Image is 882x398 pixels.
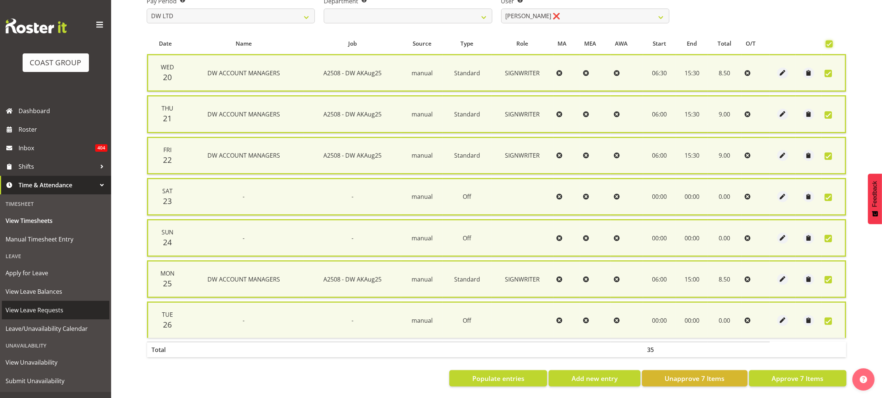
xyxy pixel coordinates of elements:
span: 22 [163,155,172,165]
td: 0.00 [708,219,742,257]
div: MEA [584,39,607,48]
span: DW ACCOUNT MANAGERS [207,110,280,118]
span: A2508 - DW AKAug25 [323,110,382,118]
div: Date [151,39,179,48]
span: Thu [162,104,174,112]
td: Off [443,302,491,338]
span: View Unavailability [6,357,106,368]
td: 00:00 [676,302,708,338]
div: Total [712,39,737,48]
a: View Leave Balances [2,282,109,301]
span: manual [412,151,433,159]
span: Roster [19,124,107,135]
span: Mon [160,269,174,277]
span: DW ACCOUNT MANAGERS [207,69,280,77]
span: 20 [163,72,172,82]
td: 06:00 [643,260,676,298]
div: Job [308,39,397,48]
button: Populate entries [449,370,547,387]
span: Tue [162,310,173,319]
span: Sun [162,228,174,236]
th: Total [147,342,184,357]
td: 00:00 [643,219,676,257]
span: manual [412,69,433,77]
span: - [352,316,353,325]
td: 8.50 [708,260,742,298]
span: SIGNWRITER [505,69,540,77]
td: 06:00 [643,95,676,133]
span: Sat [162,187,173,195]
span: manual [412,275,433,283]
span: - [352,193,353,201]
td: 9.00 [708,137,742,174]
td: 00:00 [676,219,708,257]
span: View Leave Requests [6,305,106,316]
span: - [243,234,244,242]
td: Standard [443,54,491,92]
button: Add new entry [549,370,640,387]
img: Rosterit website logo [6,19,67,33]
button: Approve 7 Items [749,370,846,387]
span: Submit Unavailability [6,375,106,387]
div: Name [188,39,299,48]
div: Source [405,39,439,48]
span: View Timesheets [6,215,106,226]
span: manual [412,193,433,201]
div: MA [558,39,576,48]
td: Standard [443,260,491,298]
span: Inbox [19,142,95,154]
div: Start [647,39,672,48]
span: SIGNWRITER [505,275,540,283]
a: View Leave Requests [2,301,109,319]
span: SIGNWRITER [505,151,540,159]
span: - [352,234,353,242]
span: 26 [163,319,172,330]
a: View Timesheets [2,211,109,230]
span: Shifts [19,161,96,172]
span: A2508 - DW AKAug25 [323,151,382,159]
div: Unavailability [2,338,109,353]
span: DW ACCOUNT MANAGERS [207,275,280,283]
td: 15:30 [676,95,708,133]
span: Dashboard [19,105,107,116]
div: COAST GROUP [30,57,81,68]
div: Leave [2,249,109,264]
div: End [680,39,704,48]
span: A2508 - DW AKAug25 [323,69,382,77]
div: AWA [615,39,639,48]
div: Type [447,39,487,48]
span: manual [412,234,433,242]
td: 9.00 [708,95,742,133]
td: Off [443,178,491,216]
div: Role [496,39,549,48]
span: Wed [161,63,174,71]
div: O/T [746,39,765,48]
td: 0.00 [708,302,742,338]
span: DW ACCOUNT MANAGERS [207,151,280,159]
span: Feedback [872,181,878,207]
span: 21 [163,113,172,124]
span: Time & Attendance [19,180,96,191]
td: 8.50 [708,54,742,92]
td: 00:00 [676,178,708,216]
span: A2508 - DW AKAug25 [323,275,382,283]
span: 24 [163,237,172,247]
td: Standard [443,95,491,133]
td: 00:00 [643,178,676,216]
td: Standard [443,137,491,174]
span: Manual Timesheet Entry [6,234,106,245]
a: Manual Timesheet Entry [2,230,109,249]
button: Feedback - Show survey [868,174,882,224]
span: manual [412,316,433,325]
a: Apply for Leave [2,264,109,282]
span: Fri [163,146,172,154]
button: Unapprove 7 Items [642,370,748,387]
span: View Leave Balances [6,286,106,297]
span: SIGNWRITER [505,110,540,118]
td: 15:30 [676,137,708,174]
span: - [243,316,244,325]
span: 25 [163,278,172,289]
a: Leave/Unavailability Calendar [2,319,109,338]
span: manual [412,110,433,118]
span: - [243,193,244,201]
